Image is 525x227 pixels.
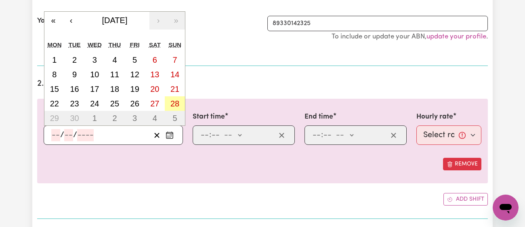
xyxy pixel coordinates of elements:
[65,96,85,111] button: 23 September 2025
[193,112,225,122] label: Start time
[153,114,157,123] abbr: 4 October 2025
[145,111,165,125] button: 4 October 2025
[90,85,99,93] abbr: 17 September 2025
[130,85,139,93] abbr: 19 September 2025
[44,67,65,82] button: 8 September 2025
[150,99,159,108] abbr: 27 September 2025
[92,55,97,64] abbr: 3 September 2025
[153,55,157,64] abbr: 6 September 2025
[70,99,79,108] abbr: 23 September 2025
[443,158,481,170] button: Remove this shift
[443,193,488,206] button: Add another shift
[165,67,185,82] button: 14 September 2025
[173,114,177,123] abbr: 5 October 2025
[44,53,65,67] button: 1 September 2025
[37,16,67,26] label: Your ABN
[165,53,185,67] button: 7 September 2025
[170,99,179,108] abbr: 28 September 2025
[102,16,128,25] span: [DATE]
[77,129,94,141] input: ----
[48,41,62,48] abbr: Monday
[65,53,85,67] button: 2 September 2025
[105,53,125,67] button: 4 September 2025
[84,96,105,111] button: 24 September 2025
[84,111,105,125] button: 1 October 2025
[493,195,519,221] iframe: Button to launch messaging window
[165,96,185,111] button: 28 September 2025
[211,129,220,141] input: --
[72,70,77,79] abbr: 9 September 2025
[426,33,486,40] a: update your profile
[150,70,159,79] abbr: 13 September 2025
[73,131,77,140] span: /
[72,55,77,64] abbr: 2 September 2025
[44,111,65,125] button: 29 September 2025
[173,55,177,64] abbr: 7 September 2025
[132,114,137,123] abbr: 3 October 2025
[44,96,65,111] button: 22 September 2025
[145,82,165,96] button: 20 September 2025
[90,99,99,108] abbr: 24 September 2025
[109,41,121,48] abbr: Thursday
[332,33,488,40] small: To include or update your ABN, .
[165,82,185,96] button: 21 September 2025
[84,82,105,96] button: 17 September 2025
[149,41,161,48] abbr: Saturday
[304,112,333,122] label: End time
[44,82,65,96] button: 15 September 2025
[90,70,99,79] abbr: 10 September 2025
[200,129,209,141] input: --
[165,111,185,125] button: 5 October 2025
[110,70,119,79] abbr: 11 September 2025
[52,70,57,79] abbr: 8 September 2025
[125,67,145,82] button: 12 September 2025
[312,129,321,141] input: --
[170,70,179,79] abbr: 14 September 2025
[132,55,137,64] abbr: 5 September 2025
[105,67,125,82] button: 11 September 2025
[84,67,105,82] button: 10 September 2025
[321,131,323,140] span: :
[51,129,60,141] input: --
[149,12,167,30] button: ›
[92,114,97,123] abbr: 1 October 2025
[50,114,59,123] abbr: 29 September 2025
[110,99,119,108] abbr: 25 September 2025
[65,82,85,96] button: 16 September 2025
[112,114,117,123] abbr: 2 October 2025
[65,67,85,82] button: 9 September 2025
[209,131,211,140] span: :
[60,131,64,140] span: /
[125,96,145,111] button: 26 September 2025
[130,99,139,108] abbr: 26 September 2025
[62,12,80,30] button: ‹
[70,114,79,123] abbr: 30 September 2025
[70,85,79,93] abbr: 16 September 2025
[151,129,163,141] button: Clear date
[170,85,179,93] abbr: 21 September 2025
[65,111,85,125] button: 30 September 2025
[50,85,59,93] abbr: 15 September 2025
[125,111,145,125] button: 3 October 2025
[80,12,149,30] button: [DATE]
[125,82,145,96] button: 19 September 2025
[105,82,125,96] button: 18 September 2025
[88,41,102,48] abbr: Wednesday
[44,112,102,122] label: Date of care work
[145,53,165,67] button: 6 September 2025
[167,12,185,30] button: »
[105,111,125,125] button: 2 October 2025
[323,129,332,141] input: --
[145,96,165,111] button: 27 September 2025
[163,129,176,141] button: Enter the date of care work
[168,41,181,48] abbr: Sunday
[130,70,139,79] abbr: 12 September 2025
[105,96,125,111] button: 25 September 2025
[64,129,73,141] input: --
[150,85,159,93] abbr: 20 September 2025
[112,55,117,64] abbr: 4 September 2025
[145,67,165,82] button: 13 September 2025
[50,99,59,108] abbr: 22 September 2025
[37,79,488,89] h2: 2. Enter the details of your shift(s)
[130,41,140,48] abbr: Friday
